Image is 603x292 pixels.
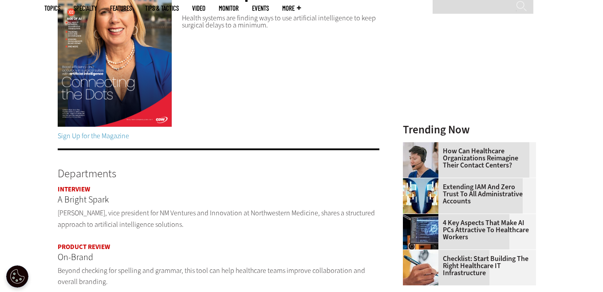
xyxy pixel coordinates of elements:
[252,5,269,12] a: Events
[58,242,110,251] a: Product Review
[403,214,438,249] img: Desktop monitor with brain AI concept
[403,219,531,241] a: 4 Key Aspects That Make AI PCs Attractive to Healthcare Workers
[403,183,531,205] a: Extending IAM and Zero Trust to All Administrative Accounts
[192,5,205,12] a: Video
[403,178,438,214] img: abstract image of woman with pixelated face
[58,265,380,288] p: Beyond checking for spelling and grammar, this tool can help healthcare teams improve collaborati...
[145,5,179,12] a: Tips & Tactics
[58,185,90,194] a: Interview
[44,5,60,12] span: Topics
[403,250,443,257] a: Person with a clipboard checking a list
[403,250,438,285] img: Person with a clipboard checking a list
[403,142,443,149] a: Healthcare contact center
[403,255,531,276] a: Checklist: Start Building the Right Healthcare IT Infrastructure
[6,265,28,288] button: Open Preferences
[58,207,380,230] p: [PERSON_NAME], vice president for NM Ventures and Innovation at Northwestern Medicine, shares a s...
[58,193,380,207] a: A Bright Spark
[403,214,443,221] a: Desktop monitor with brain AI concept
[58,131,129,140] a: Sign Up for the Magazine
[403,142,438,178] img: Healthcare contact center
[58,250,380,265] a: On-Brand
[403,178,443,185] a: abstract image of woman with pixelated face
[219,5,239,12] a: MonITor
[58,148,380,179] h3: Departments
[110,5,132,12] a: Features
[74,5,97,12] span: Specialty
[403,124,536,135] h3: Trending Now
[6,265,28,288] div: Cookie Settings
[403,148,531,169] a: How Can Healthcare Organizations Reimagine Their Contact Centers?
[282,5,301,12] span: More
